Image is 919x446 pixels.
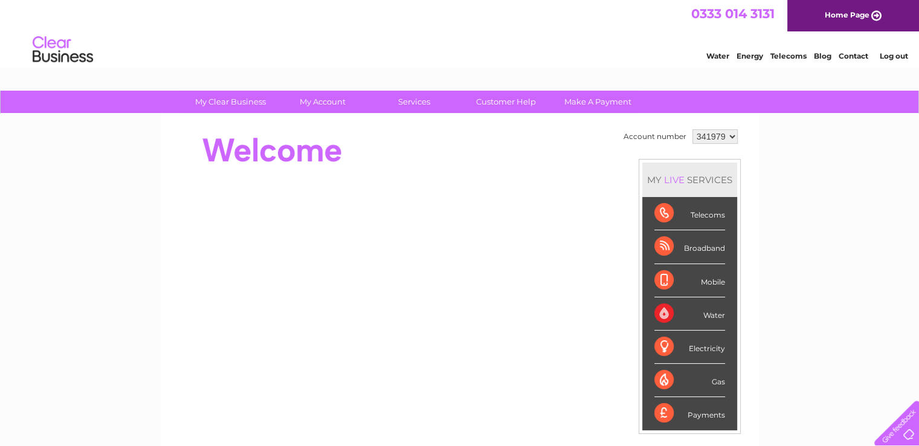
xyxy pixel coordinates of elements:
[621,126,689,147] td: Account number
[654,264,725,297] div: Mobile
[662,174,687,186] div: LIVE
[654,331,725,364] div: Electricity
[654,397,725,430] div: Payments
[654,230,725,263] div: Broadband
[770,51,807,60] a: Telecoms
[654,364,725,397] div: Gas
[839,51,868,60] a: Contact
[548,91,648,113] a: Make A Payment
[272,91,372,113] a: My Account
[654,197,725,230] div: Telecoms
[181,91,280,113] a: My Clear Business
[175,7,746,59] div: Clear Business is a trading name of Verastar Limited (registered in [GEOGRAPHIC_DATA] No. 3667643...
[737,51,763,60] a: Energy
[879,51,908,60] a: Log out
[691,6,775,21] a: 0333 014 3131
[642,163,737,197] div: MY SERVICES
[32,31,94,68] img: logo.png
[814,51,831,60] a: Blog
[364,91,464,113] a: Services
[706,51,729,60] a: Water
[654,297,725,331] div: Water
[456,91,556,113] a: Customer Help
